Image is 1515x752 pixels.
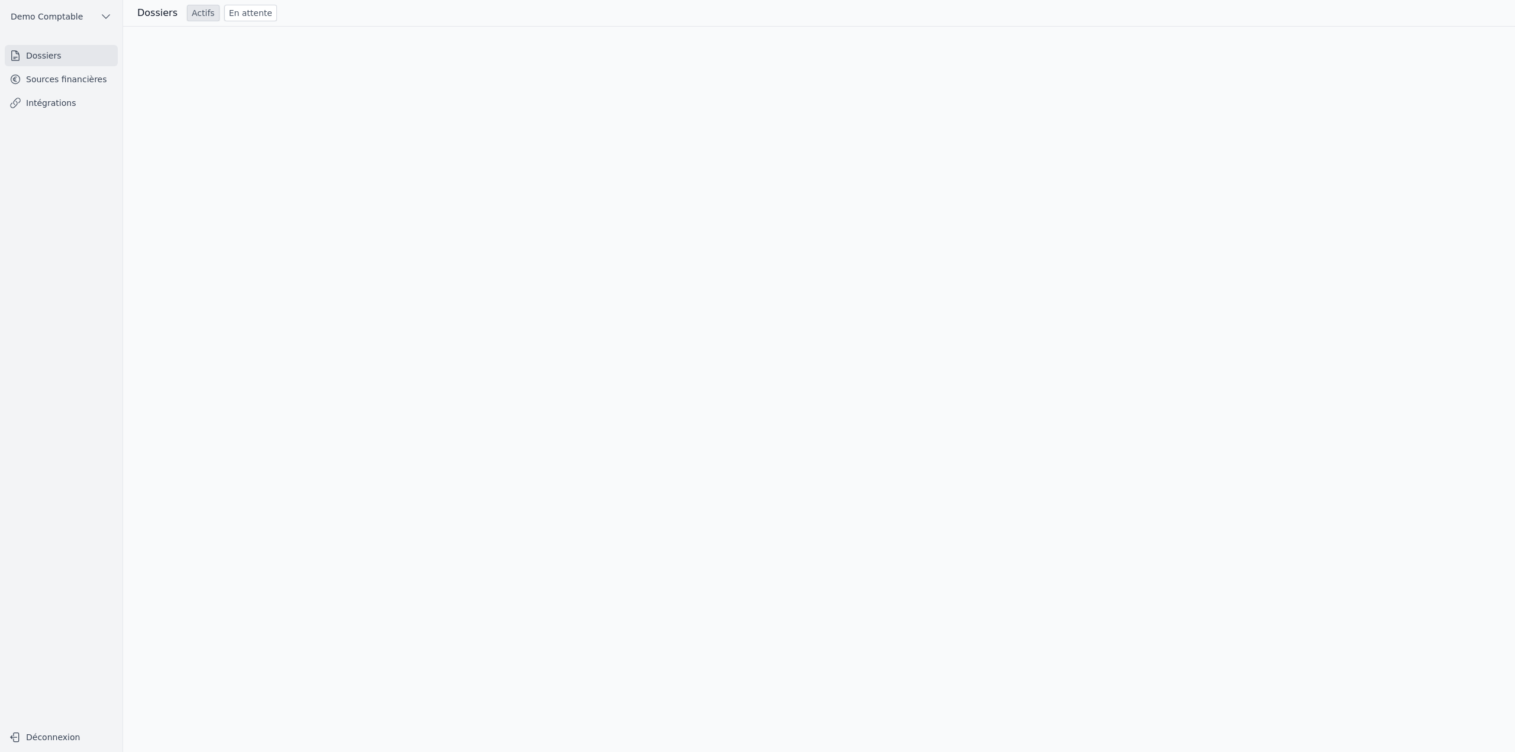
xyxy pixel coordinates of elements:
[187,5,220,21] a: Actifs
[5,69,118,90] a: Sources financières
[5,728,118,747] button: Déconnexion
[224,5,277,21] a: En attente
[5,45,118,66] a: Dossiers
[5,92,118,114] a: Intégrations
[5,7,118,26] button: Demo Comptable
[137,6,178,20] h3: Dossiers
[11,11,83,22] span: Demo Comptable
